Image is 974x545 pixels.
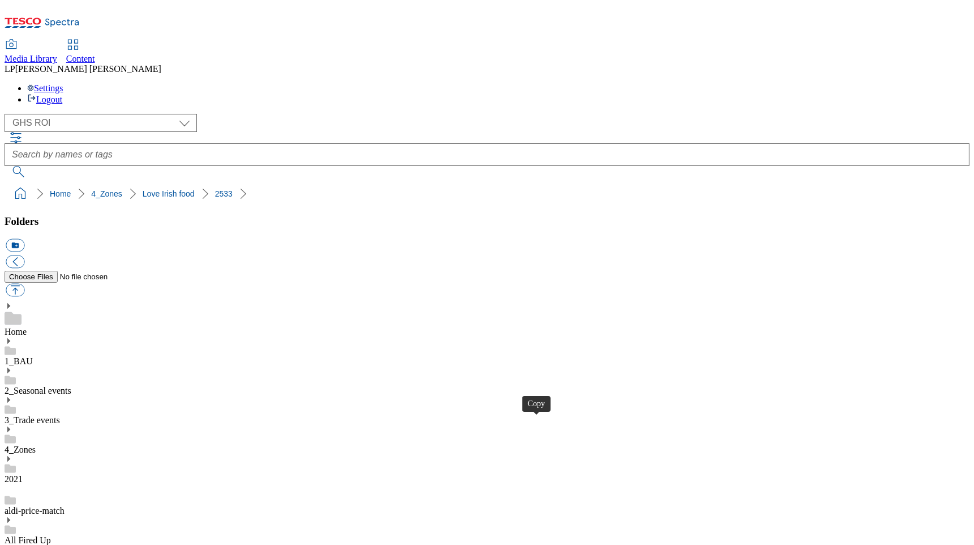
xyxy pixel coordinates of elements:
[27,95,62,104] a: Logout
[15,64,161,74] span: [PERSON_NAME] [PERSON_NAME]
[143,189,195,198] a: Love Irish food
[66,54,95,63] span: Content
[215,189,233,198] a: 2533
[5,40,57,64] a: Media Library
[66,40,95,64] a: Content
[27,83,63,93] a: Settings
[5,327,27,337] a: Home
[5,386,71,395] a: 2_Seasonal events
[5,143,969,166] input: Search by names or tags
[91,189,122,198] a: 4_Zones
[5,54,57,63] span: Media Library
[5,415,60,425] a: 3_Trade events
[5,215,969,228] h3: Folders
[11,185,29,203] a: home
[5,474,23,484] a: 2021
[5,183,969,205] nav: breadcrumb
[5,506,65,516] a: aldi-price-match
[5,535,51,545] a: All Fired Up
[5,356,33,366] a: 1_BAU
[50,189,71,198] a: Home
[5,64,15,74] span: LP
[5,445,36,454] a: 4_Zones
